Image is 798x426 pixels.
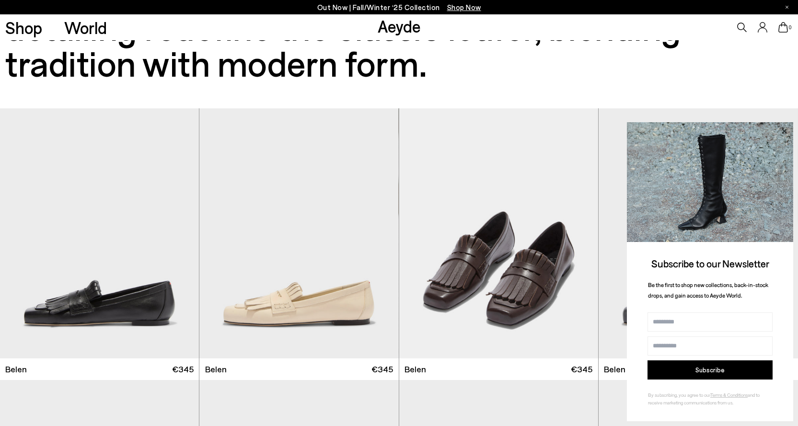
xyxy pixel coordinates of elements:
a: Next slide Previous slide [399,108,598,358]
img: Belen Tassel Loafers [199,108,398,358]
span: By subscribing, you agree to our [648,392,710,398]
span: 0 [788,25,793,30]
p: Out Now | Fall/Winter ‘25 Collection [317,1,481,13]
div: 2 / 6 [398,108,597,358]
a: Terms & Conditions [710,392,748,398]
button: Subscribe [648,360,773,380]
a: 0 [778,22,788,33]
a: Belen €345 [399,358,598,380]
a: Belen €345 [599,358,798,380]
span: Belen [405,363,426,375]
span: Belen [5,363,27,375]
div: 2 / 6 [199,108,398,358]
img: Belen Tassel Loafers [599,108,798,358]
span: Belen [604,363,625,375]
div: 4 / 6 [598,108,797,358]
a: Shop [5,19,42,36]
span: €345 [371,363,393,375]
a: Belen €345 [199,358,398,380]
span: Belen [205,363,227,375]
span: Navigate to /collections/new-in [447,3,481,12]
div: 1 / 6 [199,108,398,358]
span: €345 [172,363,194,375]
span: Subscribe to our Newsletter [651,257,769,269]
a: 6 / 6 1 / 6 2 / 6 3 / 6 4 / 6 5 / 6 6 / 6 1 / 6 Next slide Previous slide [599,108,798,358]
img: Belen Tassel Loafers [199,108,398,358]
div: 3 / 6 [399,108,598,358]
a: World [64,19,107,36]
img: Belen Tassel Loafers [399,108,598,358]
a: 6 / 6 1 / 6 2 / 6 3 / 6 4 / 6 5 / 6 6 / 6 1 / 6 Next slide Previous slide [199,108,398,358]
img: 2a6287a1333c9a56320fd6e7b3c4a9a9.jpg [627,122,793,242]
a: Aeyde [378,16,421,36]
img: Belen Tassel Loafers [598,108,797,358]
span: €345 [571,363,592,375]
span: Be the first to shop new collections, back-in-stock drops, and gain access to Aeyde World. [648,281,768,299]
div: 1 / 6 [599,108,798,358]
